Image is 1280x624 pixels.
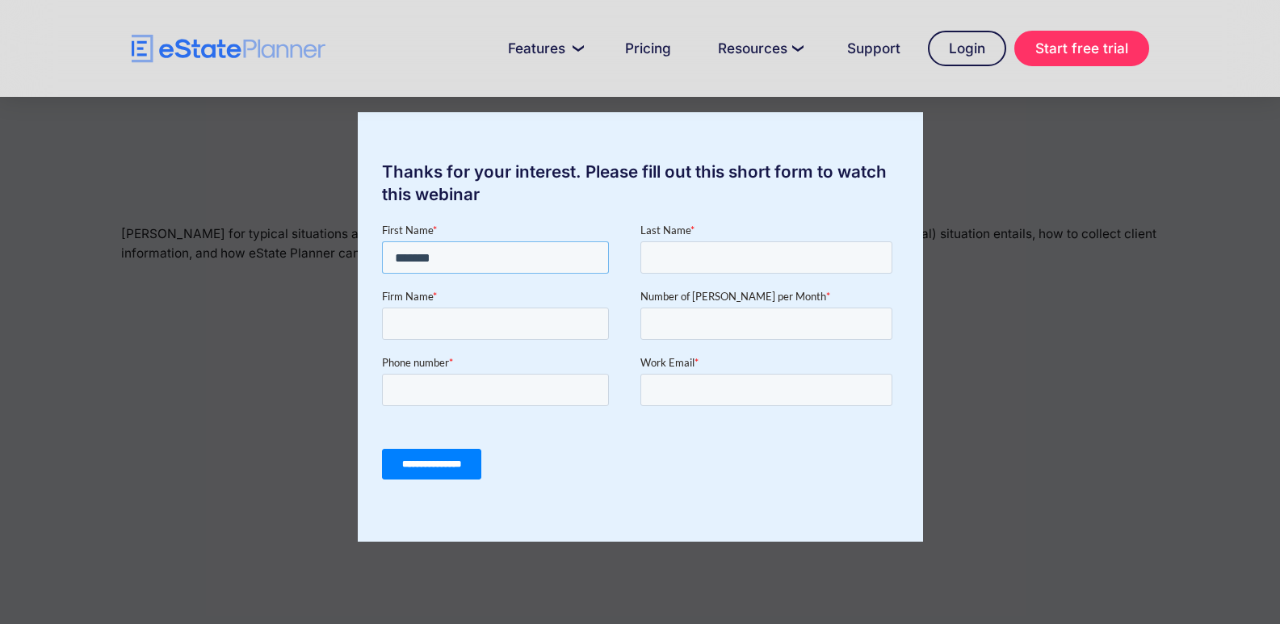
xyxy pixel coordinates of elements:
a: Resources [699,32,820,65]
a: Start free trial [1014,31,1149,66]
a: Features [489,32,598,65]
a: Pricing [606,32,690,65]
a: Support [828,32,920,65]
iframe: Form 0 [382,222,899,493]
div: Thanks for your interest. Please fill out this short form to watch this webinar [358,161,923,206]
a: home [132,35,325,63]
a: Login [928,31,1006,66]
